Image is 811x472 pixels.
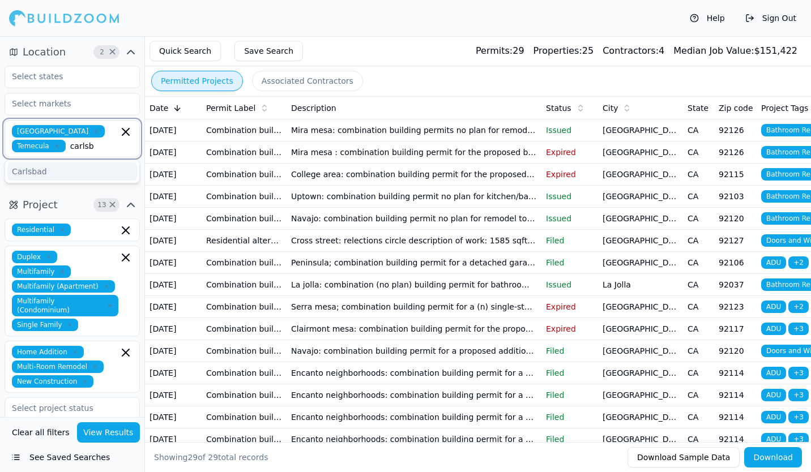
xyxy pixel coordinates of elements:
[598,406,683,428] td: [GEOGRAPHIC_DATA]
[5,66,125,87] input: Select states
[683,252,714,274] td: CA
[683,208,714,230] td: CA
[546,279,594,290] p: Issued
[598,362,683,384] td: [GEOGRAPHIC_DATA]
[476,45,513,56] span: Permits:
[714,406,757,428] td: 92114
[202,164,287,186] td: Combination building permit
[12,224,71,236] span: Residential
[673,44,797,58] div: $ 151,422
[683,141,714,164] td: CA
[628,447,740,467] button: Download Sample Data
[714,252,757,274] td: 92106
[5,398,125,418] input: Select project status
[788,389,809,401] span: + 3
[546,147,594,158] p: Expired
[761,367,786,379] span: ADU
[5,447,140,467] button: See Saved Searches
[151,71,243,91] button: Permitted Projects
[683,230,714,252] td: CA
[7,162,137,181] div: Carlsbad
[154,452,268,463] div: Showing of total records
[714,230,757,252] td: 92127
[546,235,594,246] p: Filed
[683,340,714,362] td: CA
[202,230,287,252] td: Residential alteration or addition - plan check-permit
[145,274,202,296] td: [DATE]
[145,164,202,186] td: [DATE]
[714,340,757,362] td: 92120
[598,340,683,362] td: [GEOGRAPHIC_DATA]
[145,384,202,406] td: [DATE]
[714,296,757,318] td: 92123
[546,345,594,357] p: Filed
[673,45,754,56] span: Median Job Value:
[546,102,571,114] span: Status
[598,119,683,141] td: [GEOGRAPHIC_DATA]
[598,428,683,450] td: [GEOGRAPHIC_DATA]
[683,318,714,340] td: CA
[546,434,594,445] p: Filed
[287,428,541,450] td: Encanto neighborhoods: combination building permit for a proposed addition of (5) (n) detached bu...
[603,102,618,114] span: City
[287,318,541,340] td: Clairmont mesa: combination building permit for the proposed room addition to the 1st floor and (...
[788,411,809,423] span: + 3
[12,319,78,331] span: Single Family
[546,301,594,312] p: Expired
[761,256,786,269] span: ADU
[546,411,594,423] p: Filed
[150,102,168,114] span: Date
[12,280,115,293] span: Multifamily (Apartment)
[287,296,541,318] td: Serra mesa; combination building permit for a (n) single-story attached adu and a (n) addition to...
[206,102,255,114] span: Permit Label
[546,213,594,224] p: Issued
[145,186,202,208] td: [DATE]
[546,323,594,334] p: Expired
[202,119,287,141] td: Combination building permit
[683,362,714,384] td: CA
[683,428,714,450] td: CA
[598,384,683,406] td: [GEOGRAPHIC_DATA]
[788,433,809,445] span: + 3
[12,251,57,263] span: Duplex
[598,208,683,230] td: [GEOGRAPHIC_DATA]
[719,102,753,114] span: Zip code
[145,252,202,274] td: [DATE]
[145,230,202,252] td: [DATE]
[761,301,786,313] span: ADU
[683,296,714,318] td: CA
[287,208,541,230] td: Navajo: combination building permit no plan for remodel to an existing sdu. Work to include repla...
[202,406,287,428] td: Combination building permit
[252,71,363,91] button: Associated Contractors
[5,160,140,183] div: Suggestions
[714,362,757,384] td: 92114
[683,186,714,208] td: CA
[683,384,714,406] td: CA
[145,406,202,428] td: [DATE]
[145,428,202,450] td: [DATE]
[145,340,202,362] td: [DATE]
[761,323,786,335] span: ADU
[476,44,524,58] div: 29
[761,102,808,114] span: Project Tags
[287,362,541,384] td: Encanto neighborhoods: combination building permit for a proposed addition of (5) (n) detached bu...
[202,252,287,274] td: Combination building permit
[683,119,714,141] td: CA
[145,141,202,164] td: [DATE]
[683,406,714,428] td: CA
[598,296,683,318] td: [GEOGRAPHIC_DATA]
[9,422,72,443] button: Clear all filters
[145,296,202,318] td: [DATE]
[688,102,708,114] span: State
[714,208,757,230] td: 92120
[683,164,714,186] td: CA
[202,428,287,450] td: Combination building permit
[202,384,287,406] td: Combination building permit
[788,301,809,313] span: + 2
[96,46,108,58] span: 2
[287,274,541,296] td: La jolla: combination (no plan) building permit for bathroom remodel to an existing house (single...
[598,164,683,186] td: [GEOGRAPHIC_DATA]
[5,196,140,214] button: Project13Clear Project filters
[714,141,757,164] td: 92126
[12,361,104,373] span: Multi-Room Remodel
